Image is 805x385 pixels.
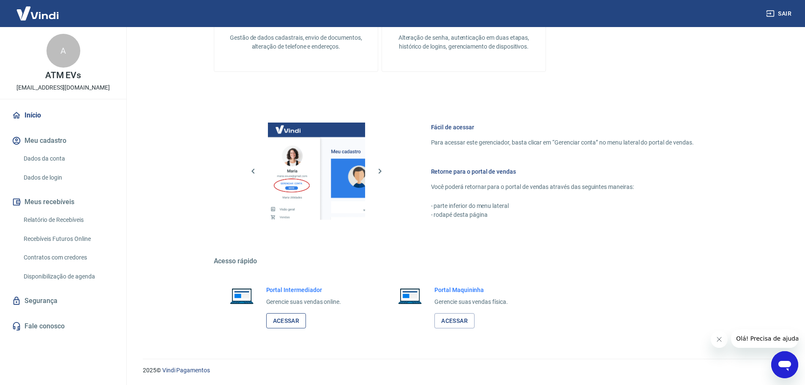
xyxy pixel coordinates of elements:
[434,298,508,306] p: Gerencie suas vendas física.
[162,367,210,374] a: Vindi Pagamentos
[10,193,116,211] button: Meus recebíveis
[431,202,694,210] p: - parte inferior do menu lateral
[20,249,116,266] a: Contratos com credores
[5,6,71,13] span: Olá! Precisa de ajuda?
[10,0,65,26] img: Vindi
[214,257,714,265] h5: Acesso rápido
[431,183,694,191] p: Você poderá retornar para o portal de vendas através das seguintes maneiras:
[266,313,306,329] a: Acessar
[711,331,728,348] iframe: Fechar mensagem
[20,268,116,285] a: Disponibilização de agenda
[20,150,116,167] a: Dados da conta
[771,351,798,378] iframe: Botão para abrir a janela de mensagens
[731,329,798,348] iframe: Mensagem da empresa
[228,33,364,51] p: Gestão de dados cadastrais, envio de documentos, alteração de telefone e endereços.
[266,298,341,306] p: Gerencie suas vendas online.
[224,286,259,306] img: Imagem de um notebook aberto
[268,123,365,220] img: Imagem da dashboard mostrando o botão de gerenciar conta na sidebar no lado esquerdo
[143,366,785,375] p: 2025 ©
[20,211,116,229] a: Relatório de Recebíveis
[20,169,116,186] a: Dados de login
[10,317,116,336] a: Fale conosco
[46,34,80,68] div: A
[20,230,116,248] a: Recebíveis Futuros Online
[434,313,475,329] a: Acessar
[266,286,341,294] h6: Portal Intermediador
[431,167,694,176] h6: Retorne para o portal de vendas
[764,6,795,22] button: Sair
[10,292,116,310] a: Segurança
[396,33,532,51] p: Alteração de senha, autenticação em duas etapas, histórico de logins, gerenciamento de dispositivos.
[10,131,116,150] button: Meu cadastro
[431,138,694,147] p: Para acessar este gerenciador, basta clicar em “Gerenciar conta” no menu lateral do portal de ven...
[434,286,508,294] h6: Portal Maquininha
[431,210,694,219] p: - rodapé desta página
[392,286,428,306] img: Imagem de um notebook aberto
[16,83,110,92] p: [EMAIL_ADDRESS][DOMAIN_NAME]
[431,123,694,131] h6: Fácil de acessar
[10,106,116,125] a: Início
[45,71,82,80] p: ATM EVs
